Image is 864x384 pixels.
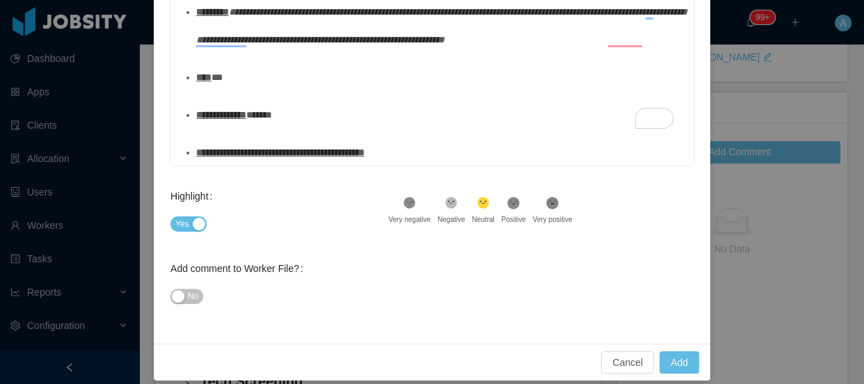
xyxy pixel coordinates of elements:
div: Negative [438,214,465,225]
button: Add comment to Worker File? [170,289,203,304]
div: Very negative [388,214,431,225]
span: No [188,289,198,303]
button: Cancel [601,351,654,374]
label: Add comment to Worker File? [170,263,309,274]
div: Neutral [472,214,494,225]
label: Highlight [170,191,218,202]
button: Highlight [170,216,207,232]
div: Very positive [533,214,573,225]
span: Yes [175,217,189,231]
div: Positive [502,214,526,225]
button: Add [659,351,699,374]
